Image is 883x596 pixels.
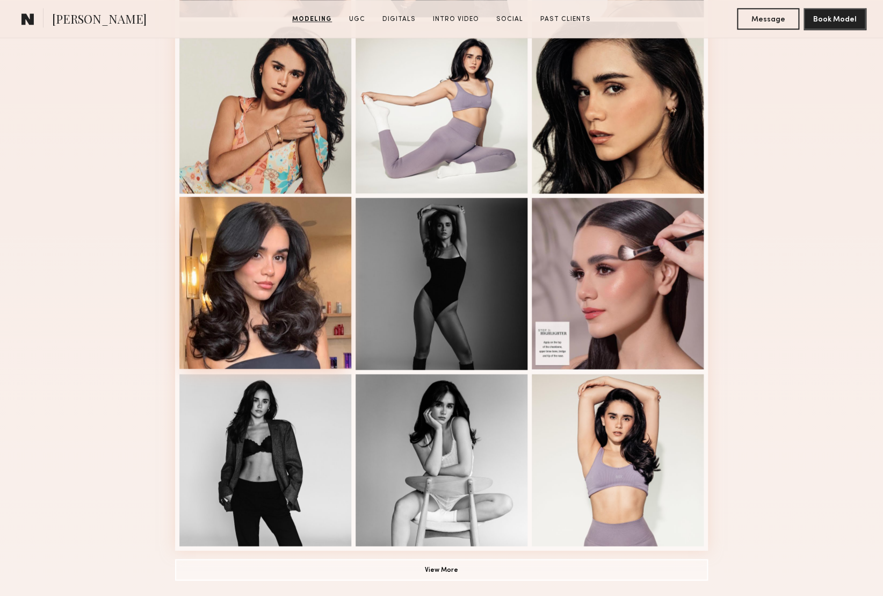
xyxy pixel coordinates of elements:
a: Intro Video [429,15,483,24]
span: [PERSON_NAME] [52,11,147,30]
a: Book Model [804,14,866,23]
button: View More [175,559,708,580]
a: Social [492,15,527,24]
a: Digitals [378,15,420,24]
a: Past Clients [536,15,595,24]
button: Book Model [804,8,866,30]
button: Message [737,8,799,30]
a: UGC [345,15,370,24]
a: Modeling [288,15,336,24]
